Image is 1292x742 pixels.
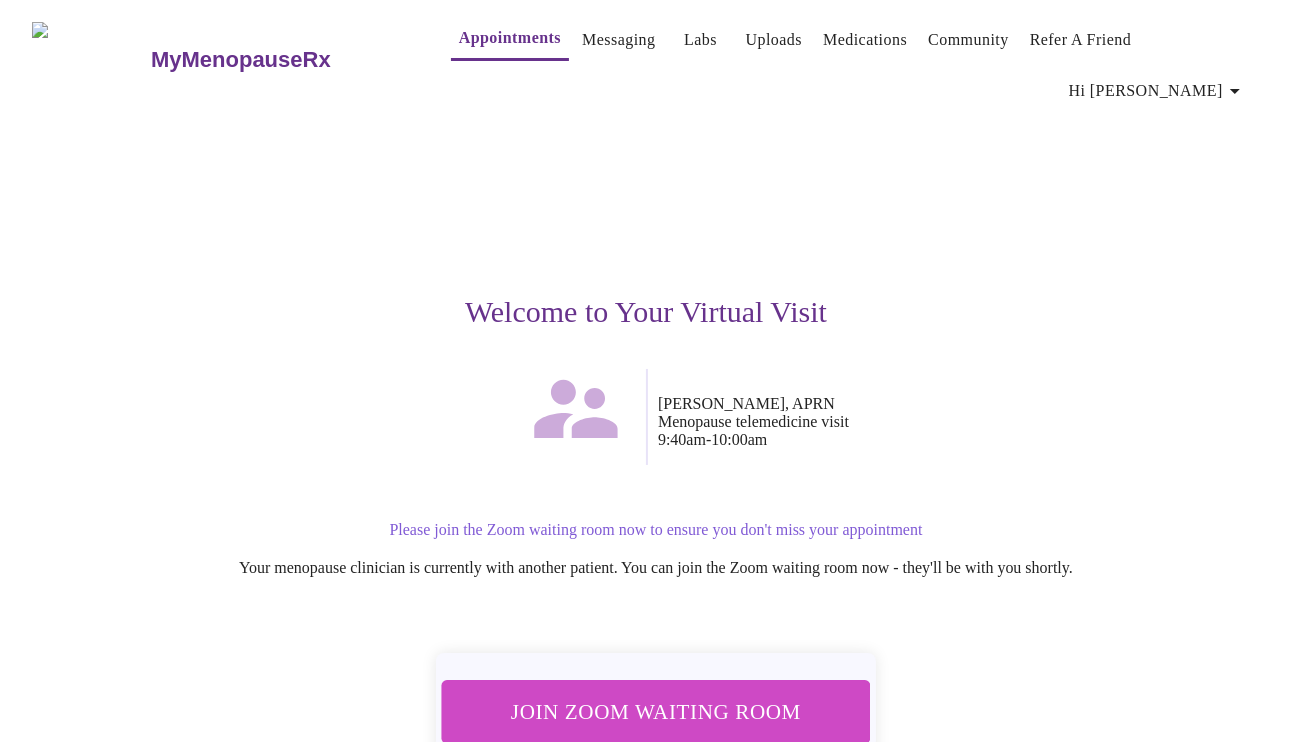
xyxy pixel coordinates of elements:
[658,395,1260,449] p: [PERSON_NAME], APRN Menopause telemedicine visit 9:40am - 10:00am
[815,20,915,60] button: Medications
[920,20,1017,60] button: Community
[669,20,733,60] button: Labs
[151,47,331,73] h3: MyMenopauseRx
[1061,71,1255,111] button: Hi [PERSON_NAME]
[462,693,850,731] span: Join Zoom Waiting Room
[32,22,148,97] img: MyMenopauseRx Logo
[1030,26,1132,54] a: Refer a Friend
[1069,77,1247,105] span: Hi [PERSON_NAME]
[32,295,1260,329] h3: Welcome to Your Virtual Visit
[459,24,561,52] a: Appointments
[148,25,410,95] a: MyMenopauseRx
[451,18,569,61] button: Appointments
[746,26,803,54] a: Uploads
[52,521,1260,539] p: Please join the Zoom waiting room now to ensure you don't miss your appointment
[52,559,1260,577] p: Your menopause clinician is currently with another patient. You can join the Zoom waiting room no...
[1022,20,1140,60] button: Refer a Friend
[684,26,717,54] a: Labs
[823,26,907,54] a: Medications
[928,26,1009,54] a: Community
[738,20,811,60] button: Uploads
[582,26,655,54] a: Messaging
[574,20,663,60] button: Messaging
